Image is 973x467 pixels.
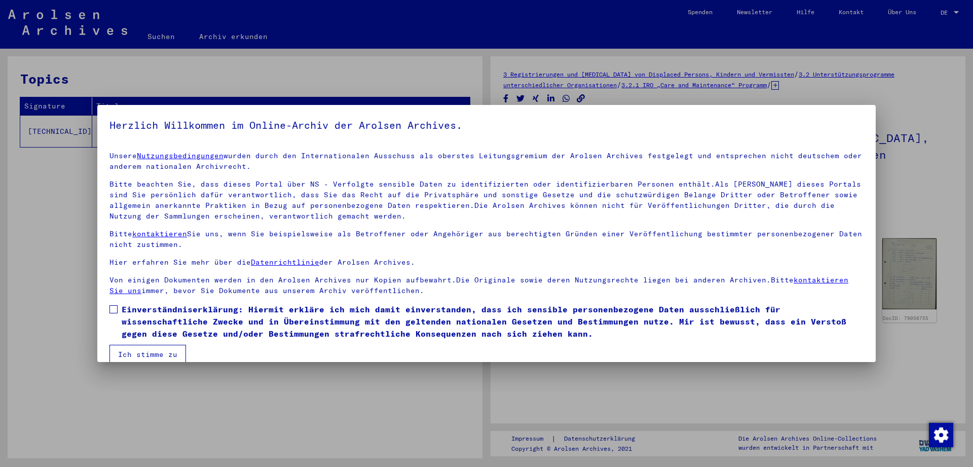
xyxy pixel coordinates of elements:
button: Ich stimme zu [109,345,186,364]
p: Von einigen Dokumenten werden in den Arolsen Archives nur Kopien aufbewahrt.Die Originale sowie d... [109,275,864,296]
p: Bitte beachten Sie, dass dieses Portal über NS - Verfolgte sensible Daten zu identifizierten oder... [109,179,864,222]
a: Datenrichtlinie [251,258,319,267]
img: Zustimmung ändern [929,423,953,447]
span: Einverständniserklärung: Hiermit erkläre ich mich damit einverstanden, dass ich sensible personen... [122,303,864,340]
h5: Herzlich Willkommen im Online-Archiv der Arolsen Archives. [109,117,864,133]
p: Hier erfahren Sie mehr über die der Arolsen Archives. [109,257,864,268]
p: Unsere wurden durch den Internationalen Ausschuss als oberstes Leitungsgremium der Arolsen Archiv... [109,151,864,172]
p: Bitte Sie uns, wenn Sie beispielsweise als Betroffener oder Angehöriger aus berechtigten Gründen ... [109,229,864,250]
a: kontaktieren [132,229,187,238]
a: Nutzungsbedingungen [137,151,223,160]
